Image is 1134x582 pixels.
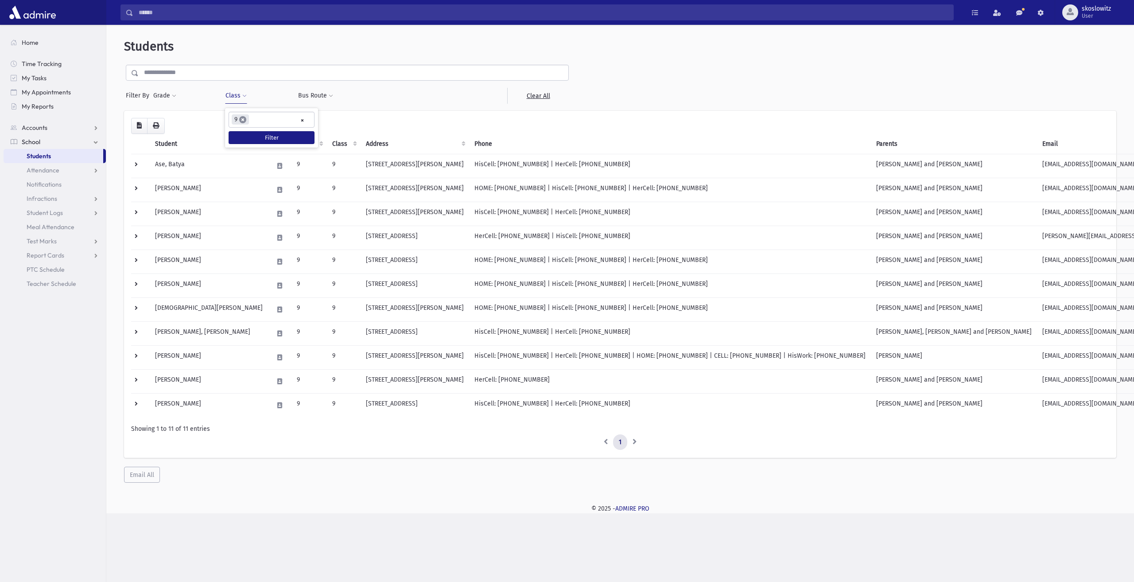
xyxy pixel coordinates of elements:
button: Print [147,118,165,134]
a: Notifications [4,177,106,191]
td: [STREET_ADDRESS][PERSON_NAME] [361,297,469,321]
a: My Reports [4,99,106,113]
a: Student Logs [4,206,106,220]
button: Bus Route [298,88,334,104]
td: [PERSON_NAME] [150,273,268,297]
td: 9 [291,178,327,202]
a: School [4,135,106,149]
td: [PERSON_NAME] [150,226,268,250]
td: 9 [327,369,361,393]
td: HOME: [PHONE_NUMBER] | HisCell: [PHONE_NUMBER] | HerCell: [PHONE_NUMBER] [469,297,871,321]
td: 9 [291,369,327,393]
span: Meal Attendance [27,223,74,231]
span: My Tasks [22,74,47,82]
span: User [1082,12,1111,20]
td: [PERSON_NAME] and [PERSON_NAME] [871,393,1037,417]
span: Students [124,39,174,54]
td: [PERSON_NAME] [150,202,268,226]
a: Home [4,35,106,50]
span: Test Marks [27,237,57,245]
a: Attendance [4,163,106,177]
td: [STREET_ADDRESS] [361,226,469,250]
td: 9 [327,345,361,369]
td: [PERSON_NAME] and [PERSON_NAME] [871,154,1037,178]
td: 9 [327,250,361,273]
th: Phone [469,134,871,154]
td: HisCell: [PHONE_NUMBER] | HerCell: [PHONE_NUMBER] [469,393,871,417]
td: HerCell: [PHONE_NUMBER] | HisCell: [PHONE_NUMBER] [469,226,871,250]
td: [PERSON_NAME] [871,345,1037,369]
div: © 2025 - [120,504,1120,513]
span: Infractions [27,195,57,203]
button: Grade [153,88,177,104]
a: My Appointments [4,85,106,99]
td: HerCell: [PHONE_NUMBER] [469,369,871,393]
button: Filter [229,131,315,144]
td: [STREET_ADDRESS] [361,321,469,345]
th: Parents [871,134,1037,154]
td: [STREET_ADDRESS] [361,273,469,297]
a: 1 [613,434,627,450]
a: Report Cards [4,248,106,262]
span: Teacher Schedule [27,280,76,288]
span: Notifications [27,180,62,188]
td: HisCell: [PHONE_NUMBER] | HerCell: [PHONE_NUMBER] [469,321,871,345]
td: 9 [327,273,361,297]
div: Showing 1 to 11 of 11 entries [131,424,1109,434]
td: [STREET_ADDRESS][PERSON_NAME] [361,202,469,226]
td: 9 [291,202,327,226]
td: 9 [327,226,361,250]
td: HisCell: [PHONE_NUMBER] | HerCell: [PHONE_NUMBER] [469,202,871,226]
th: Address: activate to sort column ascending [361,134,469,154]
span: Students [27,152,51,160]
td: HOME: [PHONE_NUMBER] | HisCell: [PHONE_NUMBER] | HerCell: [PHONE_NUMBER] [469,273,871,297]
a: Accounts [4,121,106,135]
a: Clear All [507,88,569,104]
span: My Appointments [22,88,71,96]
td: [PERSON_NAME] and [PERSON_NAME] [871,226,1037,250]
td: [STREET_ADDRESS][PERSON_NAME] [361,345,469,369]
td: [PERSON_NAME] [150,250,268,273]
span: Accounts [22,124,47,132]
td: [PERSON_NAME] and [PERSON_NAME] [871,178,1037,202]
td: 9 [327,202,361,226]
img: AdmirePro [7,4,58,21]
td: [PERSON_NAME] [150,393,268,417]
td: [PERSON_NAME] [150,369,268,393]
td: HisCell: [PHONE_NUMBER] | HerCell: [PHONE_NUMBER] | HOME: [PHONE_NUMBER] | CELL: [PHONE_NUMBER] |... [469,345,871,369]
span: My Reports [22,102,54,110]
td: [PERSON_NAME] and [PERSON_NAME] [871,297,1037,321]
td: 9 [327,393,361,417]
td: [PERSON_NAME] [150,178,268,202]
span: Student Logs [27,209,63,217]
button: Class [225,88,247,104]
li: 9 [232,114,249,125]
td: HisCell: [PHONE_NUMBER] | HerCell: [PHONE_NUMBER] [469,154,871,178]
td: [PERSON_NAME] and [PERSON_NAME] [871,202,1037,226]
span: School [22,138,40,146]
span: Remove all items [300,115,304,125]
a: Test Marks [4,234,106,248]
span: × [239,116,246,123]
span: PTC Schedule [27,266,65,273]
td: [PERSON_NAME] and [PERSON_NAME] [871,250,1037,273]
span: skoslowitz [1082,5,1111,12]
a: Students [4,149,103,163]
a: Teacher Schedule [4,277,106,291]
td: [PERSON_NAME] [150,345,268,369]
td: 9 [291,250,327,273]
a: Meal Attendance [4,220,106,234]
span: Attendance [27,166,59,174]
button: CSV [131,118,148,134]
span: Home [22,39,39,47]
td: 9 [291,345,327,369]
td: 9 [291,226,327,250]
button: Email All [124,467,160,483]
td: 9 [327,154,361,178]
td: [STREET_ADDRESS][PERSON_NAME] [361,154,469,178]
td: 9 [327,178,361,202]
td: 9 [291,297,327,321]
td: [STREET_ADDRESS][PERSON_NAME] [361,369,469,393]
span: Report Cards [27,251,64,259]
td: [PERSON_NAME], [PERSON_NAME] and [PERSON_NAME] [871,321,1037,345]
